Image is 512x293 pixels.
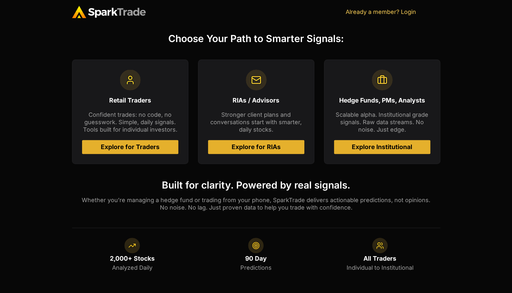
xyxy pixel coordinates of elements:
[208,111,304,134] p: Stronger client plans and conversations start with smarter, daily stocks.
[196,264,316,271] p: Predictions
[334,111,430,134] p: Scalable alpha. Institutional grade signals. Raw data streams. No noise. Just edge.
[208,140,304,154] a: Explore for RIAs
[232,144,281,150] span: Explore for RIAs
[363,255,396,262] span: All Traders
[72,196,440,212] p: Whether you’re managing a hedge fund or trading from your phone, SparkTrade delivers actionable p...
[245,255,267,262] span: 90 Day
[72,180,440,190] h4: Built for clarity. Powered by real signals.
[72,34,440,43] h3: Choose Your Path to Smarter Signals:
[109,96,151,104] span: Retail Traders
[319,264,440,271] p: Individual to Institutional
[82,111,178,134] p: Confident trades: no code, no guesswork. Simple, daily signals. Tools built for individual invest...
[110,255,155,262] span: 2,000+ Stocks
[352,144,412,150] span: Explore Institutional
[72,264,193,271] p: Analyzed Daily
[334,140,430,154] a: Explore Institutional
[346,8,416,15] a: Already a member? Login
[101,144,160,150] span: Explore for Traders
[82,140,178,154] a: Explore for Traders
[233,96,279,104] span: RIAs / Advisors
[339,96,425,104] span: Hedge Funds, PMs, Analysts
